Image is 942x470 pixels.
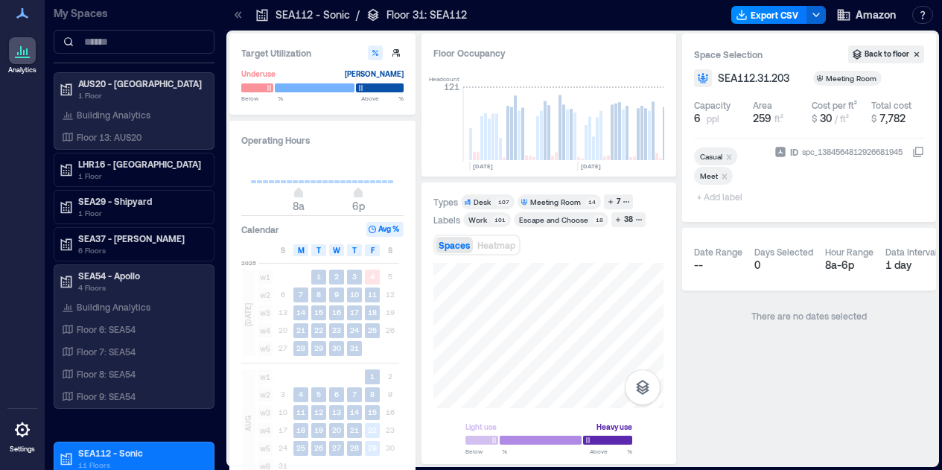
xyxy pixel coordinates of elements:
span: 2025 [241,258,256,267]
span: [DATE] [242,303,254,326]
h3: Space Selection [694,47,849,62]
button: Export CSV [731,6,807,24]
div: 107 [495,197,512,206]
text: 18 [368,308,377,317]
span: Above % [361,94,404,103]
p: 4 Floors [78,282,203,293]
text: 14 [350,407,359,416]
a: Settings [4,412,40,458]
div: Meeting Room [826,73,879,83]
p: Floor 13: AUS20 [77,131,141,143]
span: 6 [694,111,701,126]
h3: Operating Hours [241,133,404,147]
text: 5 [316,390,321,398]
span: ppl [707,112,719,124]
text: [DATE] [473,162,493,170]
div: 14 [585,197,598,206]
p: LHR16 - [GEOGRAPHIC_DATA] [78,158,203,170]
text: 6 [334,390,339,398]
span: / ft² [835,113,849,124]
p: SEA37 - [PERSON_NAME] [78,232,203,244]
text: 30 [332,343,341,352]
text: [DATE] [581,162,601,170]
div: Days Selected [754,246,813,258]
span: Spaces [439,240,470,250]
span: w2 [258,387,273,402]
div: Underuse [241,66,276,81]
button: Avg % [366,222,404,237]
div: Types [433,196,458,208]
span: SEA112.31.203 [718,71,789,86]
p: SEA29 - Shipyard [78,195,203,207]
text: 7 [352,390,357,398]
text: 22 [368,425,377,434]
div: Floor Occupancy [433,45,664,60]
span: w1 [258,270,273,285]
text: 29 [314,343,323,352]
text: 22 [314,325,323,334]
a: Analytics [4,33,41,79]
div: 0 [754,258,813,273]
span: ft² [774,113,783,124]
text: 29 [368,443,377,452]
button: Spaces [436,237,473,253]
text: 15 [314,308,323,317]
text: 10 [350,290,359,299]
div: Remove Meet [718,171,733,181]
p: Settings [10,445,35,454]
text: 28 [350,443,359,452]
div: Escape and Choose [519,215,588,225]
button: Heatmap [474,237,518,253]
text: 15 [368,407,377,416]
div: Heavy use [596,419,632,434]
text: 14 [296,308,305,317]
p: 1 Floor [78,170,203,182]
span: 30 [820,112,832,124]
div: 7 [614,195,623,209]
div: Meeting Room [530,197,581,207]
text: 24 [350,325,359,334]
span: 8a [293,200,305,212]
div: Remove Casual [722,151,737,162]
span: ID [790,145,798,159]
p: Building Analytics [77,109,150,121]
span: w4 [258,423,273,438]
span: w2 [258,288,273,302]
text: 17 [350,308,359,317]
div: Casual [700,151,722,162]
text: 11 [296,407,305,416]
text: 25 [296,443,305,452]
text: 31 [350,343,359,352]
div: Cost per ft² [812,99,857,111]
p: SEA112 - Sonic [276,7,350,22]
text: 25 [368,325,377,334]
text: 3 [352,272,357,281]
span: Below % [241,94,283,103]
div: 18 [593,215,605,224]
text: 8 [316,290,321,299]
p: 1 Floor [78,89,203,101]
p: / [356,7,360,22]
span: S [281,244,285,256]
text: 20 [332,425,341,434]
text: 9 [334,290,339,299]
span: AUG [242,416,254,431]
span: + Add label [694,186,748,207]
div: Area [753,99,772,111]
div: Labels [433,214,460,226]
span: S [388,244,392,256]
text: 26 [314,443,323,452]
text: 21 [296,325,305,334]
text: 28 [296,343,305,352]
p: Building Analytics [77,301,150,313]
button: 6 ppl [694,111,747,126]
span: -- [694,258,703,271]
button: 7 [604,194,633,209]
span: 259 [753,112,771,124]
span: Amazon [856,7,896,22]
span: w1 [258,369,273,384]
span: w5 [258,341,273,356]
text: 21 [350,425,359,434]
p: Analytics [8,66,36,74]
p: Floor 9: SEA54 [77,390,136,402]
